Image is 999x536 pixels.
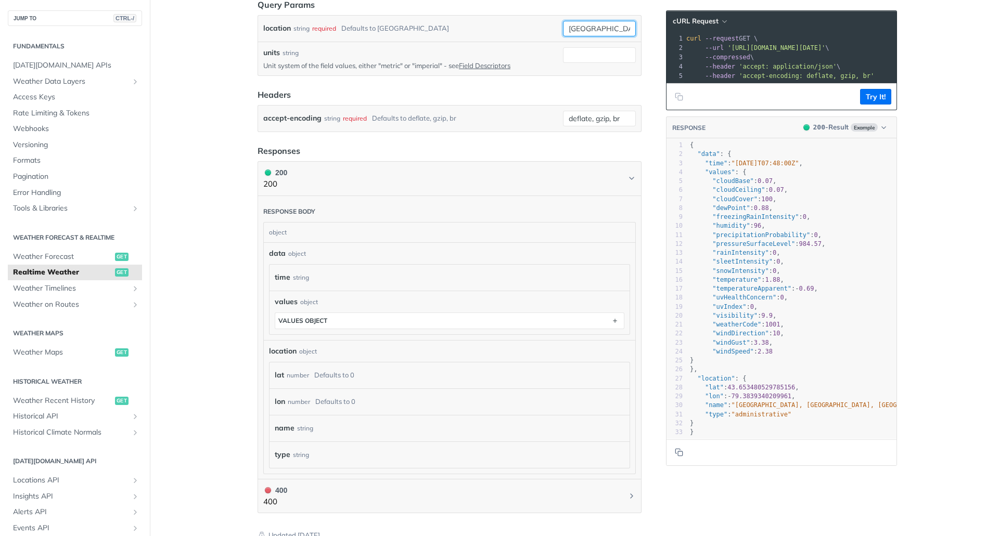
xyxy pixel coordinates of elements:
[667,284,683,293] div: 17
[667,62,684,71] div: 4
[667,267,683,276] div: 15
[773,330,780,337] span: 10
[13,155,139,166] span: Formats
[690,177,776,185] span: : ,
[324,111,340,126] div: string
[690,160,803,167] span: : ,
[131,77,139,86] button: Show subpages for Weather Data Layers
[686,44,829,51] span: \
[8,137,142,153] a: Versioning
[341,21,449,36] div: Defaults to [GEOGRAPHIC_DATA]
[732,411,792,418] span: "administrative"
[690,393,795,400] span: : ,
[667,195,683,204] div: 7
[667,150,683,159] div: 2
[667,303,683,311] div: 19
[712,240,795,247] span: "pressureSurfaceLevel"
[263,167,636,190] button: 200 200200
[672,123,706,133] button: RESPONSE
[667,383,683,392] div: 28
[690,312,776,319] span: : ,
[705,393,724,400] span: "lon"
[739,72,874,80] span: 'accept-encoding: deflate, gzip, br'
[8,249,142,265] a: Weather Forecastget
[690,384,799,391] span: : ,
[712,258,773,265] span: "sleetIntensity"
[667,428,683,437] div: 33
[299,347,317,356] div: object
[690,348,773,355] span: :
[667,374,683,383] div: 27
[131,508,139,516] button: Show subpages for Alerts API
[8,425,142,440] a: Historical Climate NormalsShow subpages for Historical Climate Normals
[8,329,142,338] h2: Weather Maps
[814,231,817,239] span: 0
[705,44,724,51] span: --url
[667,293,683,302] div: 18
[131,428,139,437] button: Show subpages for Historical Climate Normals
[13,252,112,262] span: Weather Forecast
[761,312,773,319] span: 9.9
[13,283,129,294] span: Weather Timelines
[690,222,765,229] span: : ,
[131,204,139,213] button: Show subpages for Tools & Libraries
[131,284,139,293] button: Show subpages for Weather Timelines
[798,122,891,133] button: 200200-ResultExample
[287,368,309,383] div: number
[8,121,142,137] a: Webhooks
[690,240,825,247] span: : ,
[297,421,313,436] div: string
[667,34,684,43] div: 1
[667,186,683,194] div: 6
[690,303,758,310] span: : ,
[13,475,129,486] span: Locations API
[258,145,300,157] div: Responses
[275,421,294,436] label: name
[263,485,636,508] button: 400 400400
[275,270,290,285] label: time
[690,195,776,203] span: : ,
[690,420,694,427] span: }
[13,491,129,502] span: Insights API
[758,177,773,185] span: 0.07
[8,265,142,280] a: Realtime Weatherget
[773,267,776,274] span: 0
[860,89,891,104] button: Try It!
[275,313,624,329] button: values object
[269,346,297,357] span: location
[712,321,761,328] span: "weatherCode"
[13,92,139,102] span: Access Keys
[8,185,142,201] a: Error Handling
[765,321,780,328] span: 1001
[8,473,142,488] a: Locations APIShow subpages for Locations API
[686,54,754,61] span: \
[131,476,139,485] button: Show subpages for Locations API
[754,204,769,212] span: 0.88
[131,412,139,421] button: Show subpages for Historical API
[667,419,683,428] div: 32
[799,240,822,247] span: 984.57
[712,339,750,346] span: "windGust"
[712,213,799,220] span: "freezingRainIntensity"
[732,393,792,400] span: 79.3839340209961
[667,347,683,356] div: 24
[712,231,810,239] span: "precipitationProbability"
[13,347,112,358] span: Weather Maps
[667,257,683,266] div: 14
[667,43,684,53] div: 2
[739,63,837,70] span: 'accept: application/json'
[686,63,840,70] span: \
[8,345,142,360] a: Weather Mapsget
[8,281,142,296] a: Weather TimelinesShow subpages for Weather Timelines
[667,401,683,410] div: 30
[727,44,825,51] span: '[URL][DOMAIN_NAME][DATE]'
[712,195,758,203] span: "cloudCover"
[667,365,683,374] div: 26
[314,368,354,383] div: Defaults to 0
[372,111,456,126] div: Defaults to deflate, gzip, br
[697,375,735,382] span: "location"
[8,201,142,216] a: Tools & LibrariesShow subpages for Tools & Libraries
[667,338,683,347] div: 23
[697,150,720,158] span: "data"
[115,348,129,357] span: get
